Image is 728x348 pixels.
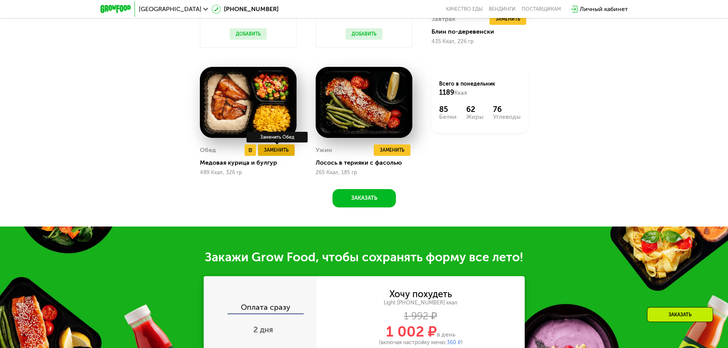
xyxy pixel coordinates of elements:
[253,325,273,334] span: 2 дня
[139,6,201,12] span: [GEOGRAPHIC_DATA]
[522,6,561,12] div: поставщикам
[317,299,525,306] div: Light [PHONE_NUMBER] ккал
[317,312,525,320] div: 1 992 ₽
[493,114,520,120] div: Углеводы
[389,290,452,298] div: Хочу похудеть
[454,90,467,96] span: Ккал
[466,114,483,120] div: Жиры
[316,144,332,156] div: Ужин
[316,170,412,176] div: 265 Ккал, 185 гр
[386,323,437,340] span: 1 002 ₽
[439,114,457,120] div: Белки
[439,80,520,97] div: Всего в понедельник
[489,6,516,12] a: Вендинги
[437,331,456,338] span: в день
[258,144,295,156] button: Заменить
[431,28,534,36] div: Блин по-деревенски
[431,13,456,25] div: Завтрак
[466,105,483,114] div: 62
[496,15,520,23] span: Заменить
[439,88,454,97] span: 1189
[317,340,525,345] div: (включая настройку меню: )
[493,105,520,114] div: 76
[316,159,418,167] div: Лосось в терияки с фасолью
[446,6,483,12] a: Качество еды
[204,303,317,313] div: Оплата сразу
[439,105,457,114] div: 85
[200,170,297,176] div: 489 Ккал, 326 гр
[200,144,216,156] div: Обед
[200,159,303,167] div: Медовая курица и булгур
[246,132,308,142] div: Заменить Обед
[264,146,289,154] span: Заменить
[374,144,410,156] button: Заменить
[580,5,628,14] div: Личный кабинет
[212,5,279,14] a: [PHONE_NUMBER]
[431,39,528,45] div: 435 Ккал, 226 гр
[230,28,267,40] button: Добавить
[490,13,526,25] button: Заменить
[332,189,396,207] button: Заказать
[345,28,383,40] button: Добавить
[647,307,713,322] div: Заказать
[380,146,404,154] span: Заменить
[447,339,461,346] span: 360 ₽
